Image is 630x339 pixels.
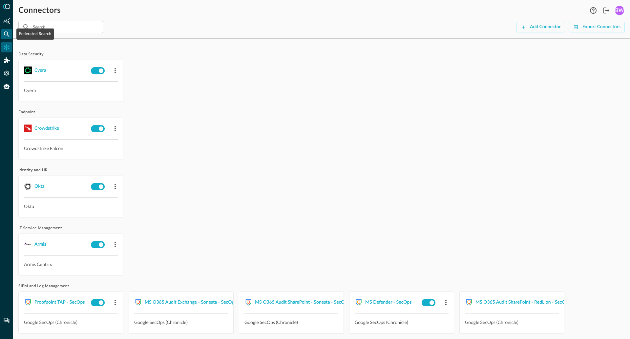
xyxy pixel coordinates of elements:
[255,297,349,308] button: MS O365 Audit SharePoint - Sonesta - SecOps
[18,52,625,57] span: Data Security
[615,6,624,15] div: BW
[1,16,12,26] div: Summary Insights
[2,55,12,66] div: Addons
[18,284,625,289] span: SIEM and Log Management
[365,298,411,307] div: MS Defender - SecOps
[18,110,625,115] span: Endpoint
[255,298,349,307] div: MS O365 Audit SharePoint - Sonesta - SecOps
[18,5,61,16] h1: Connectors
[1,29,12,39] div: Federated Search
[33,21,88,33] input: Search
[355,298,363,306] img: GoogleSecOps.svg
[34,240,46,249] div: Armis
[582,23,620,31] div: Export Connectors
[34,298,85,307] div: Proofpoint TAP - SecOps
[1,68,12,79] div: Settings
[355,319,449,326] p: Google SecOps (Chronicle)
[18,226,625,231] span: IT Service Management
[24,203,118,210] p: Okta
[34,65,46,76] button: Cyera
[34,182,45,191] div: Okta
[134,319,228,326] p: Google SecOps (Chronicle)
[475,297,570,308] button: MS O365 Audit SharePoint - RedLion - SecOps
[145,297,236,308] button: MS O365 Audit Exchange - Sonesta - SecOps
[18,168,625,173] span: Identity and HR
[569,22,625,32] button: Export Connectors
[16,28,54,40] div: Federated Search
[134,298,142,306] img: GoogleSecOps.svg
[34,124,59,133] div: Crowdstrike
[244,319,338,326] p: Google SecOps (Chronicle)
[24,319,118,326] p: Google SecOps (Chronicle)
[465,319,559,326] p: Google SecOps (Chronicle)
[516,22,565,32] button: Add Connector
[24,145,118,152] p: Crowdstrike Falcon
[24,66,32,74] img: Cyera.svg
[475,298,570,307] div: MS O365 Audit SharePoint - RedLion - SecOps
[24,124,32,132] img: CrowdStrikeFalcon.svg
[365,297,411,308] button: MS Defender - SecOps
[244,298,252,306] img: GoogleSecOps.svg
[34,297,85,308] button: Proofpoint TAP - SecOps
[1,315,12,326] div: Chat
[24,87,118,94] p: Cyera
[24,240,32,248] img: Armis.svg
[1,42,12,52] div: Connectors
[145,298,236,307] div: MS O365 Audit Exchange - Sonesta - SecOps
[588,5,598,16] button: Help
[34,181,45,192] button: Okta
[24,298,32,306] img: GoogleSecOps.svg
[34,123,59,134] button: Crowdstrike
[601,5,612,16] button: Logout
[24,182,32,190] img: Okta.svg
[530,23,561,31] div: Add Connector
[34,66,46,75] div: Cyera
[1,81,12,92] div: Query Agent
[24,261,118,268] p: Armis Centrix
[34,239,46,250] button: Armis
[465,298,473,306] img: GoogleSecOps.svg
